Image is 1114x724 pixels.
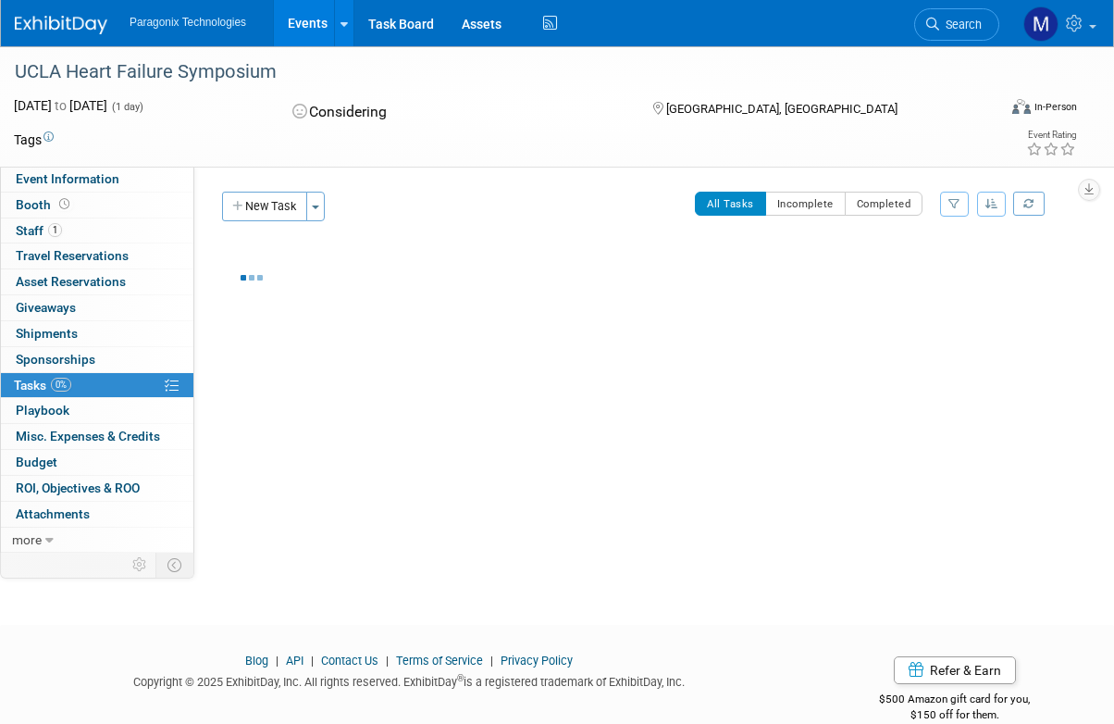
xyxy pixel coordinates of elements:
span: | [271,654,283,668]
a: Misc. Expenses & Credits [1,424,193,449]
a: Sponsorships [1,347,193,372]
span: more [12,532,42,547]
a: Staff1 [1,218,193,243]
span: Giveaways [16,300,76,315]
div: $500 Amazon gift card for you, [832,680,1077,722]
img: Format-Inperson.png [1012,99,1031,114]
div: Considering [287,96,623,129]
a: ROI, Objectives & ROO [1,476,193,501]
a: Booth [1,193,193,218]
a: Search [914,8,999,41]
span: | [306,654,318,668]
span: Playbook [16,403,69,418]
span: Sponsorships [16,352,95,367]
a: more [1,528,193,553]
a: Refer & Earn [894,656,1016,684]
img: loading... [241,275,263,281]
a: Terms of Service [396,654,483,668]
span: Paragonix Technologies [130,16,246,29]
a: Giveaways [1,295,193,320]
a: Blog [245,654,268,668]
a: Privacy Policy [501,654,573,668]
sup: ® [457,673,464,683]
span: Event Information [16,171,119,186]
a: API [286,654,303,668]
span: Booth not reserved yet [56,197,73,211]
span: Booth [16,197,73,212]
td: Personalize Event Tab Strip [124,553,156,577]
button: New Task [222,192,307,221]
span: ROI, Objectives & ROO [16,481,140,495]
span: Tasks [14,378,71,393]
a: Travel Reservations [1,243,193,268]
a: Asset Reservations [1,269,193,294]
div: Event Format [923,96,1078,124]
img: Mary Jacoski [1023,6,1058,42]
span: to [52,98,69,113]
a: Budget [1,450,193,475]
a: Tasks0% [1,373,193,398]
a: Event Information [1,167,193,192]
span: Shipments [16,326,78,341]
span: | [486,654,498,668]
span: | [381,654,393,668]
span: Misc. Expenses & Credits [16,429,160,443]
td: Tags [14,131,54,149]
div: Event Rating [1026,131,1076,140]
a: Refresh [1013,192,1045,216]
span: [GEOGRAPHIC_DATA], [GEOGRAPHIC_DATA] [666,102,897,116]
span: Asset Reservations [16,274,126,289]
span: Travel Reservations [16,248,129,263]
span: Search [939,18,982,31]
span: Staff [16,223,62,238]
a: Contact Us [321,654,378,668]
div: In-Person [1034,100,1077,114]
a: Playbook [1,398,193,423]
td: Toggle Event Tabs [156,553,194,577]
a: Attachments [1,502,193,527]
span: 0% [51,378,71,392]
span: [DATE] [DATE] [14,98,107,113]
button: Completed [845,192,923,216]
img: ExhibitDay [15,16,107,34]
span: Attachments [16,506,90,521]
button: Incomplete [765,192,846,216]
button: All Tasks [695,192,766,216]
a: Shipments [1,321,193,346]
span: (1 day) [110,101,143,113]
div: Copyright © 2025 ExhibitDay, Inc. All rights reserved. ExhibitDay is a registered trademark of Ex... [14,669,804,691]
span: 1 [48,223,62,237]
span: Budget [16,455,57,469]
div: UCLA Heart Failure Symposium [8,56,986,89]
div: $150 off for them. [832,707,1077,723]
